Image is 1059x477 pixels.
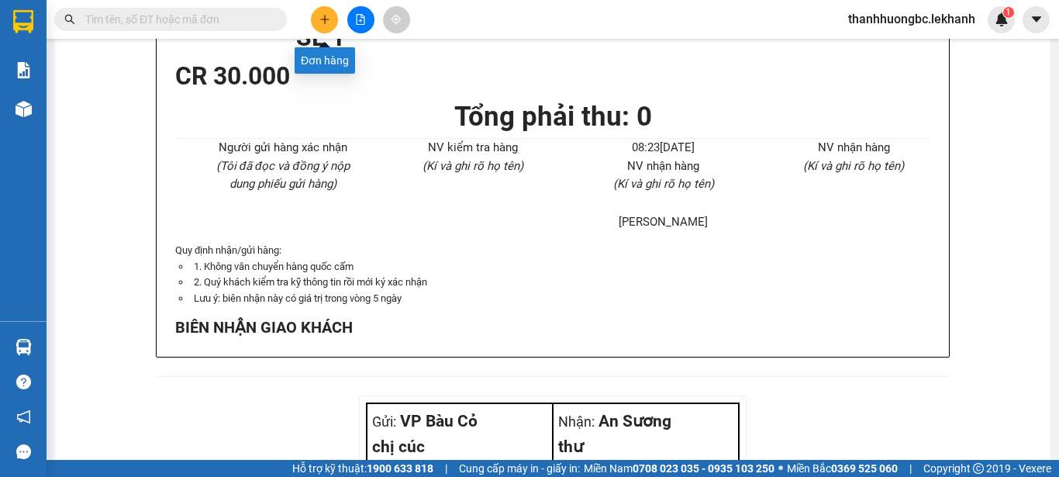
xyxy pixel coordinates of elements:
[85,11,268,28] input: Tìm tên, số ĐT hoặc mã đơn
[16,62,32,78] img: solution-icon
[16,101,32,117] img: warehouse-icon
[558,434,733,460] div: thư
[175,95,930,138] h1: Tổng phải thu: 0
[778,465,783,472] span: ⚪️
[459,460,580,477] span: Cung cấp máy in - giấy in:
[445,460,447,477] span: |
[13,32,139,50] div: chị cúc
[13,50,139,72] div: 0984949689
[295,47,355,74] div: Đơn hàng
[191,291,930,306] li: Lưu ý: biên nhận này có giá trị trong vòng 5 ngày
[311,6,338,33] button: plus
[12,83,36,99] span: CR :
[391,14,402,25] span: aim
[995,12,1009,26] img: icon-new-feature
[372,413,396,430] span: Gửi:
[372,434,547,460] div: chị cúc
[836,9,988,29] span: thanhhuongbc.lekhanh
[175,57,424,95] div: CR 30.000
[423,159,523,173] i: (Kí và ghi rõ họ tên)
[587,213,740,232] li: [PERSON_NAME]
[355,14,366,25] span: file-add
[1006,7,1011,18] span: 1
[16,339,32,355] img: warehouse-icon
[584,460,774,477] span: Miền Nam
[175,243,930,338] div: Quy định nhận/gửi hàng :
[787,460,898,477] span: Miền Bắc
[16,410,31,424] span: notification
[383,6,410,33] button: aim
[558,413,595,430] span: Nhận:
[587,157,740,176] li: NV nhận hàng
[319,14,330,25] span: plus
[831,462,898,475] strong: 0369 525 060
[13,13,139,32] div: VP Bàu Cỏ
[372,409,547,434] div: VP Bàu Cỏ
[13,109,275,129] div: Tên hàng: 1 hộp ( : 1 )
[558,409,733,434] div: An Sương
[13,15,37,31] span: Gửi:
[206,139,360,157] li: Người gửi hàng xác nhận
[150,32,275,50] div: thư
[175,318,353,337] strong: BIÊN NHẬN GIAO KHÁCH
[150,13,275,32] div: An Sương
[803,159,904,173] i: (Kí và ghi rõ họ tên)
[367,462,433,475] strong: 1900 633 818
[13,10,33,33] img: logo-vxr
[347,6,374,33] button: file-add
[1030,12,1043,26] span: caret-down
[150,15,186,31] span: Nhận:
[191,275,930,290] li: 2. Quý khách kiểm tra kỹ thông tin rồi mới ký xác nhận
[613,177,714,191] i: (Kí và ghi rõ họ tên)
[1003,7,1014,18] sup: 1
[973,463,984,474] span: copyright
[909,460,912,477] span: |
[191,259,930,275] li: 1. Không vân chuyển hàng quốc cấm
[216,159,350,192] i: (Tôi đã đọc và đồng ý nộp dung phiếu gửi hàng)
[633,462,774,475] strong: 0708 023 035 - 0935 103 250
[16,444,31,459] span: message
[12,81,141,100] div: 30.000
[150,50,275,72] div: 0378692657
[1023,6,1050,33] button: caret-down
[778,139,931,157] li: NV nhận hàng
[64,14,75,25] span: search
[587,139,740,157] li: 08:23[DATE]
[292,460,433,477] span: Hỗ trợ kỹ thuật:
[150,108,171,130] span: SL
[16,375,31,389] span: question-circle
[397,139,550,157] li: NV kiểm tra hàng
